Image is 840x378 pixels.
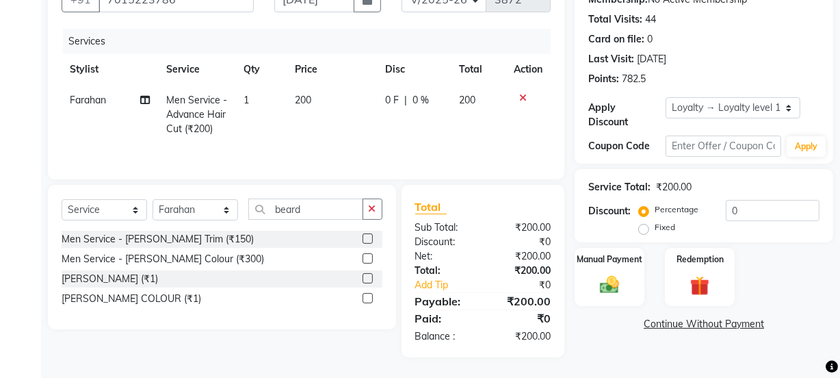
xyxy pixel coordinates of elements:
[577,317,830,331] a: Continue Without Payment
[405,310,483,327] div: Paid:
[588,101,666,129] div: Apply Discount
[588,204,631,218] div: Discount:
[483,264,561,278] div: ₹200.00
[588,52,634,66] div: Last Visit:
[459,94,475,106] span: 200
[588,32,644,47] div: Card on file:
[594,274,625,297] img: _cash.svg
[405,293,483,310] div: Payable:
[645,12,656,27] div: 44
[588,72,619,86] div: Points:
[405,278,496,292] a: Add Tip
[622,72,646,86] div: 782.5
[666,136,781,157] input: Enter Offer / Coupon Code
[647,32,653,47] div: 0
[787,136,826,157] button: Apply
[656,180,692,194] div: ₹200.00
[385,93,399,108] span: 0 F
[377,54,451,85] th: Disc
[677,253,724,266] label: Redemption
[483,310,561,327] div: ₹0
[483,329,561,344] div: ₹200.00
[405,329,483,344] div: Balance :
[248,199,363,220] input: Search or Scan
[62,54,158,85] th: Stylist
[496,278,561,292] div: ₹0
[483,220,561,235] div: ₹200.00
[166,94,227,135] span: Men Service - Advance Hair Cut (₹200)
[684,274,716,298] img: _gift.svg
[244,94,249,106] span: 1
[287,54,376,85] th: Price
[588,139,666,153] div: Coupon Code
[655,221,675,234] label: Fixed
[62,252,264,266] div: Men Service - [PERSON_NAME] Colour (₹300)
[63,29,561,54] div: Services
[70,94,106,106] span: Farahan
[588,12,642,27] div: Total Visits:
[295,94,311,106] span: 200
[637,52,666,66] div: [DATE]
[483,293,561,310] div: ₹200.00
[655,203,698,216] label: Percentage
[62,232,254,247] div: Men Service - [PERSON_NAME] Trim (₹150)
[62,292,201,306] div: [PERSON_NAME] COLOUR (₹1)
[158,54,235,85] th: Service
[483,235,561,249] div: ₹0
[483,249,561,264] div: ₹200.00
[415,200,447,214] span: Total
[404,93,407,108] span: |
[405,249,483,264] div: Net:
[412,93,429,108] span: 0 %
[405,235,483,249] div: Discount:
[577,253,642,266] label: Manual Payment
[405,220,483,235] div: Sub Total:
[506,54,551,85] th: Action
[588,180,651,194] div: Service Total:
[62,272,158,286] div: [PERSON_NAME] (₹1)
[235,54,287,85] th: Qty
[405,264,483,278] div: Total:
[451,54,506,85] th: Total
